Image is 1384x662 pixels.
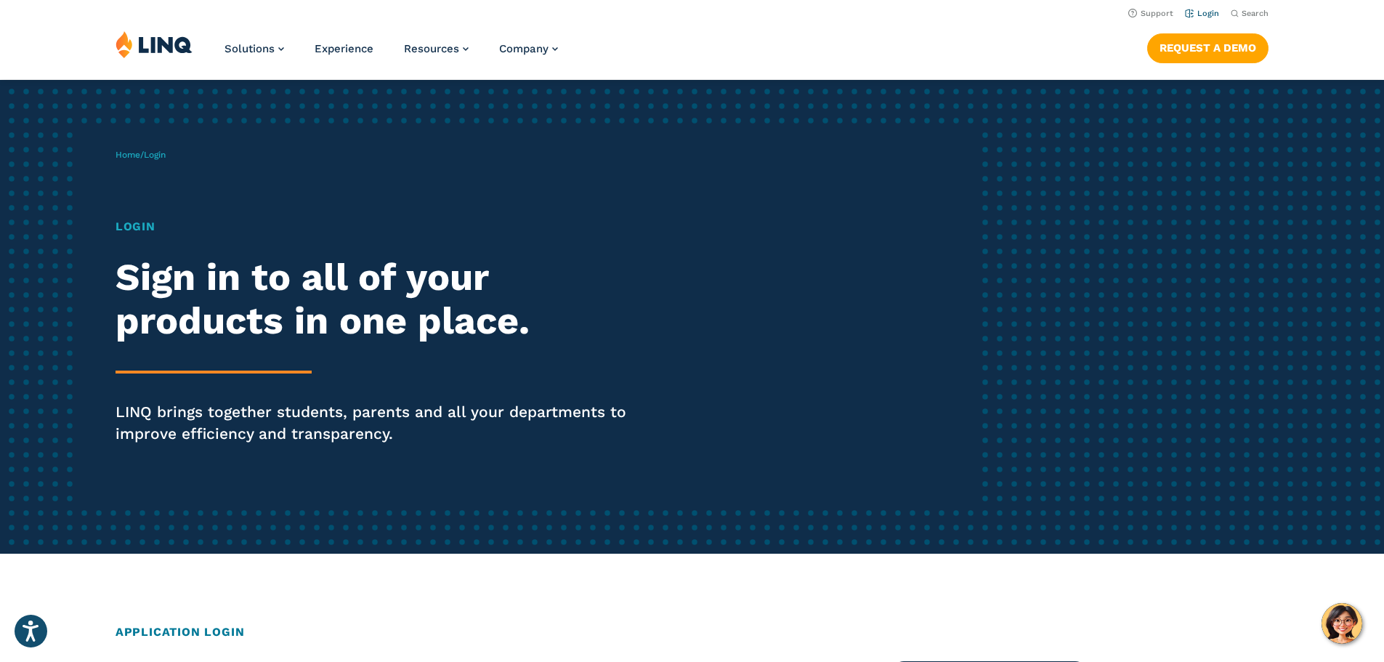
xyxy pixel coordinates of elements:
[224,42,284,55] a: Solutions
[116,218,649,235] h1: Login
[1185,9,1219,18] a: Login
[315,42,373,55] a: Experience
[116,150,166,160] span: /
[1147,31,1268,62] nav: Button Navigation
[144,150,166,160] span: Login
[499,42,558,55] a: Company
[404,42,469,55] a: Resources
[224,42,275,55] span: Solutions
[1242,9,1268,18] span: Search
[116,256,649,343] h2: Sign in to all of your products in one place.
[1128,9,1173,18] a: Support
[116,150,140,160] a: Home
[404,42,459,55] span: Resources
[116,401,649,445] p: LINQ brings together students, parents and all your departments to improve efficiency and transpa...
[1147,33,1268,62] a: Request a Demo
[1231,8,1268,19] button: Open Search Bar
[116,623,1268,641] h2: Application Login
[1322,603,1362,644] button: Hello, have a question? Let’s chat.
[499,42,549,55] span: Company
[116,31,193,58] img: LINQ | K‑12 Software
[224,31,558,78] nav: Primary Navigation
